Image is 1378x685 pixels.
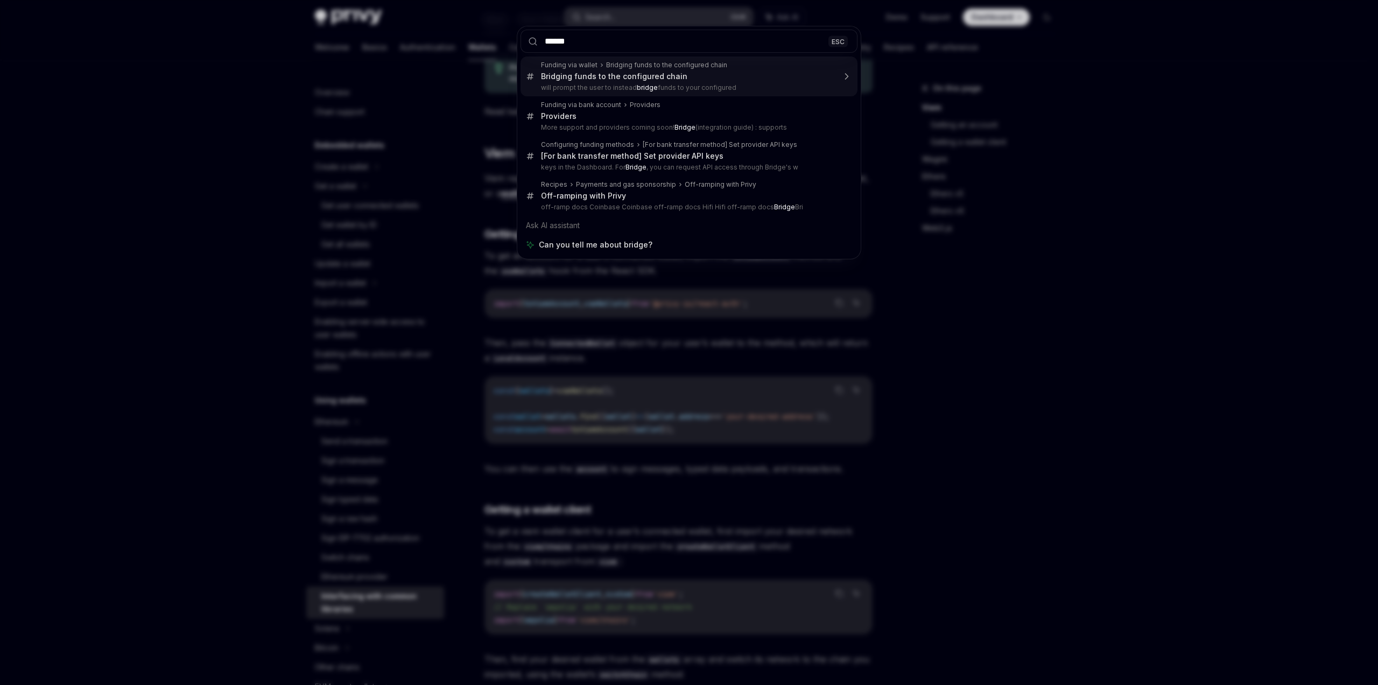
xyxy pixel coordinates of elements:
[541,123,835,132] p: More support and providers coming soon! (integration guide) : supports
[541,61,597,69] div: Funding via wallet
[643,140,797,149] div: [For bank transfer method] Set provider API keys
[541,111,576,121] div: Providers
[685,180,756,189] div: Off-ramping with Privy
[630,101,660,109] div: Providers
[541,151,723,161] div: [For bank transfer method] Set provider API keys
[674,123,695,131] b: Bridge
[625,163,646,171] b: Bridge
[828,36,848,47] div: ESC
[541,101,621,109] div: Funding via bank account
[541,191,626,201] div: Off-ramping with Privy
[541,72,687,81] div: Bridging funds to the configured chain
[541,83,835,92] p: will prompt the user to instead funds to your configured
[774,203,795,211] b: Bridge
[576,180,676,189] div: Payments and gas sponsorship
[541,163,835,172] p: keys in the Dashboard. For , you can request API access through Bridge's w
[541,180,567,189] div: Recipes
[541,140,634,149] div: Configuring funding methods
[521,216,857,235] div: Ask AI assistant
[539,239,652,250] span: Can you tell me about bridge?
[606,61,727,69] div: Bridging funds to the configured chain
[541,203,835,211] p: off-ramp docs Coinbase Coinbase off-ramp docs Hifi Hifi off-ramp docs Bri
[637,83,658,91] b: bridge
